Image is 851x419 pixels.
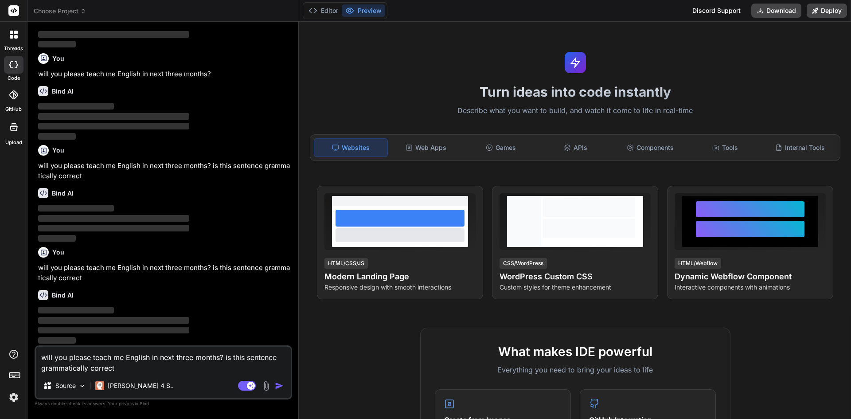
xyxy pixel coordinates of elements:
[390,138,463,157] div: Web Apps
[435,342,716,361] h2: What makes IDE powerful
[324,283,476,292] p: Responsive design with smooth interactions
[614,138,687,157] div: Components
[36,347,291,373] textarea: will you please teach me English in next three months? is this sentence grammatically correct
[751,4,801,18] button: Download
[689,138,762,157] div: Tools
[38,337,76,344] span: ‌
[261,381,271,391] img: attachment
[324,258,368,269] div: HTML/CSS/JS
[500,270,651,283] h4: WordPress Custom CSS
[5,106,22,113] label: GitHub
[342,4,385,17] button: Preview
[38,263,290,283] p: will you please teach me English in next three months? is this sentence grammatically correct
[38,317,189,324] span: ‌
[675,283,826,292] p: Interactive components with animations
[675,258,721,269] div: HTML/Webflow
[38,307,114,313] span: ‌
[6,390,21,405] img: settings
[500,258,547,269] div: CSS/WordPress
[52,54,64,63] h6: You
[52,291,74,300] h6: Bind AI
[8,74,20,82] label: code
[38,69,290,79] p: will you please teach me English in next three months?
[55,381,76,390] p: Source
[52,146,64,155] h6: You
[500,283,651,292] p: Custom styles for theme enhancement
[52,87,74,96] h6: Bind AI
[305,4,342,17] button: Editor
[35,399,292,408] p: Always double-check its answers. Your in Bind
[38,215,189,222] span: ‌
[763,138,836,157] div: Internal Tools
[38,161,290,181] p: will you please teach me English in next three months? is this sentence grammatically correct
[38,103,114,110] span: ‌
[38,123,189,129] span: ‌
[304,105,846,117] p: Describe what you want to build, and watch it come to life in real-time
[324,270,476,283] h4: Modern Landing Page
[108,381,174,390] p: [PERSON_NAME] 4 S..
[38,31,189,38] span: ‌
[675,270,826,283] h4: Dynamic Webflow Component
[38,205,114,211] span: ‌
[275,381,284,390] img: icon
[52,189,74,198] h6: Bind AI
[4,45,23,52] label: threads
[38,133,76,140] span: ‌
[435,364,716,375] p: Everything you need to bring your ideas to life
[119,401,135,406] span: privacy
[95,381,104,390] img: Claude 4 Sonnet
[807,4,847,18] button: Deploy
[38,41,76,47] span: ‌
[465,138,538,157] div: Games
[314,138,388,157] div: Websites
[5,139,22,146] label: Upload
[38,235,76,242] span: ‌
[539,138,612,157] div: APIs
[687,4,746,18] div: Discord Support
[38,225,189,231] span: ‌
[38,327,189,333] span: ‌
[304,84,846,100] h1: Turn ideas into code instantly
[38,113,189,120] span: ‌
[52,248,64,257] h6: You
[78,382,86,390] img: Pick Models
[34,7,86,16] span: Choose Project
